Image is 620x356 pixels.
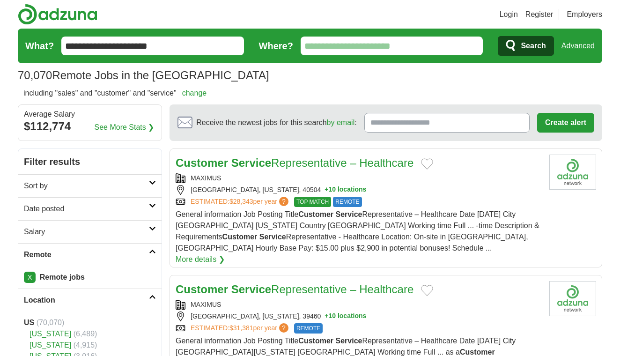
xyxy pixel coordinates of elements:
span: + [325,311,328,321]
h2: Remote [24,249,149,260]
div: [GEOGRAPHIC_DATA], [US_STATE], 40504 [176,185,542,195]
div: MAXIMUS [176,300,542,310]
a: Location [18,289,162,311]
div: Average Salary [24,111,156,118]
div: $112,774 [24,118,156,135]
a: [US_STATE] [30,330,71,338]
strong: Service [336,337,362,345]
span: $28,343 [229,198,253,205]
span: Receive the newest jobs for this search : [196,117,356,128]
button: Add to favorite jobs [421,158,433,170]
div: [GEOGRAPHIC_DATA], [US_STATE], 39460 [176,311,542,321]
strong: Customer [460,348,495,356]
strong: Customer [222,233,258,241]
h2: Filter results [18,149,162,174]
a: Remote [18,243,162,266]
strong: Service [259,233,286,241]
span: (4,915) [74,341,97,349]
span: Search [521,37,546,55]
span: General information Job Posting Title Representative – Healthcare Date [DATE] City [GEOGRAPHIC_DA... [176,210,539,252]
h2: Location [24,295,149,306]
h2: Date posted [24,203,149,215]
a: ESTIMATED:$28,343per year? [191,197,290,207]
img: Company logo [549,281,596,316]
strong: Customer [176,156,228,169]
strong: Service [231,156,271,169]
button: Create alert [537,113,594,133]
a: [US_STATE] [30,341,71,349]
span: 70,070 [18,67,52,84]
strong: Customer [298,337,333,345]
strong: US [24,319,34,326]
a: Customer ServiceRepresentative – Healthcare [176,156,413,169]
a: Employers [567,9,602,20]
div: MAXIMUS [176,173,542,183]
label: Where? [259,39,293,53]
a: change [182,89,207,97]
span: REMOTE [333,197,362,207]
button: +10 locations [325,185,366,195]
span: + [325,185,328,195]
span: ? [279,323,288,333]
span: TOP MATCH [294,197,331,207]
a: Customer ServiceRepresentative – Healthcare [176,283,413,296]
h2: including "sales" and "customer" and "service" [23,88,207,99]
span: $31,381 [229,324,253,332]
button: Add to favorite jobs [421,285,433,296]
a: ESTIMATED:$31,381per year? [191,323,290,334]
span: (6,489) [74,330,97,338]
a: Register [525,9,554,20]
a: See More Stats ❯ [95,122,155,133]
strong: Service [336,210,362,218]
span: (70,070) [37,319,65,326]
button: Search [498,36,554,56]
a: Advanced [561,37,595,55]
img: Adzuna logo [18,4,97,25]
strong: Customer [298,210,333,218]
strong: Service [231,283,271,296]
a: by email [327,119,355,126]
a: Login [500,9,518,20]
h1: Remote Jobs in the [GEOGRAPHIC_DATA] [18,69,269,82]
strong: Customer [176,283,228,296]
a: Date posted [18,197,162,220]
span: REMOTE [294,323,323,334]
span: ? [279,197,288,206]
a: More details ❯ [176,254,225,265]
img: Company logo [549,155,596,190]
strong: Remote jobs [40,273,85,281]
a: Sort by [18,174,162,197]
h2: Salary [24,226,149,237]
label: What? [25,39,54,53]
h2: Sort by [24,180,149,192]
a: X [24,272,36,283]
button: +10 locations [325,311,366,321]
a: Salary [18,220,162,243]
